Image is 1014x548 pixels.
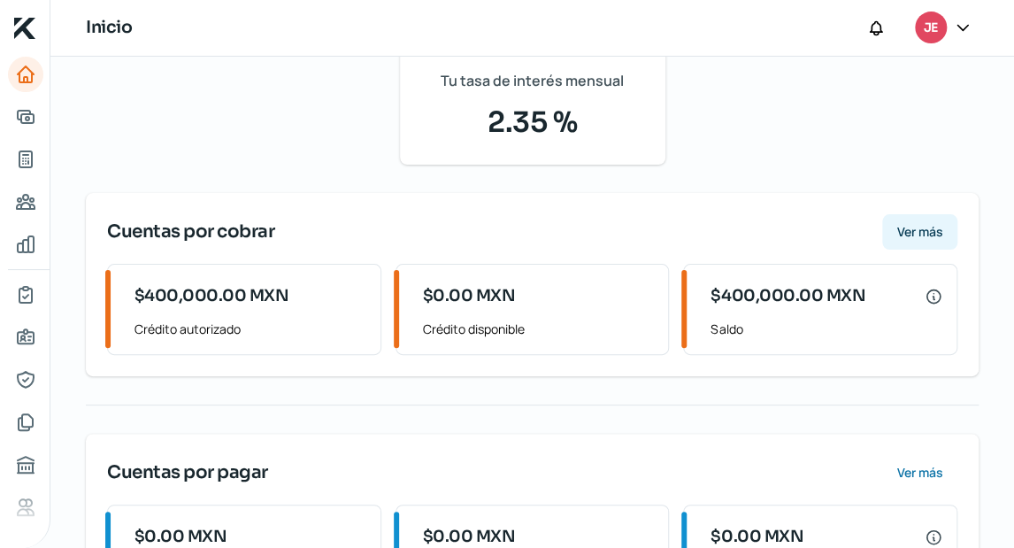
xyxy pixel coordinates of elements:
span: Ver más [897,226,943,238]
a: Información general [8,320,43,355]
span: Ver más [897,467,943,479]
a: Inicio [8,57,43,92]
span: Tu tasa de interés mensual [441,68,624,94]
span: Crédito disponible [423,318,655,340]
a: Referencias [8,490,43,525]
span: $0.00 MXN [423,284,516,308]
span: Saldo [711,318,942,340]
span: Cuentas por cobrar [107,219,274,245]
button: Ver más [882,214,957,250]
a: Adelantar facturas [8,99,43,135]
span: Cuentas por pagar [107,459,268,486]
span: 2.35 % [421,101,644,143]
span: Crédito autorizado [134,318,366,340]
button: Ver más [882,455,957,490]
h1: Inicio [86,15,132,41]
a: Mis finanzas [8,227,43,262]
span: JE [924,18,937,39]
span: $400,000.00 MXN [134,284,289,308]
a: Pago a proveedores [8,184,43,220]
a: Documentos [8,405,43,440]
a: Tus créditos [8,142,43,177]
a: Buró de crédito [8,447,43,482]
a: Representantes [8,362,43,397]
span: $400,000.00 MXN [711,284,865,308]
a: Mi contrato [8,277,43,313]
